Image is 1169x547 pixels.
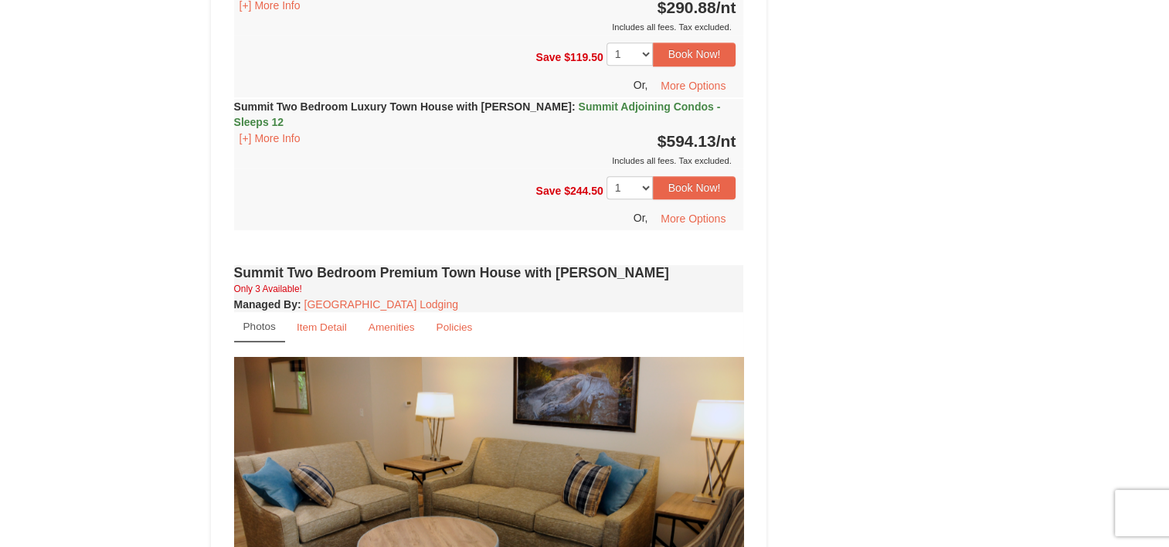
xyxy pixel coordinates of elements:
span: Save [535,184,561,196]
button: More Options [651,207,736,230]
button: [+] More Info [234,130,306,147]
a: [GEOGRAPHIC_DATA] Lodging [304,298,458,311]
a: Policies [426,312,482,342]
strong: : [234,298,301,311]
button: Book Now! [653,176,736,199]
span: $594.13 [658,132,716,150]
a: Amenities [359,312,425,342]
strong: Summit Two Bedroom Luxury Town House with [PERSON_NAME] [234,100,721,128]
span: Managed By [234,298,297,311]
small: Policies [436,321,472,333]
span: Summit Adjoining Condos - Sleeps 12 [234,100,721,128]
span: Save [535,51,561,63]
div: Includes all fees. Tax excluded. [234,19,736,35]
span: : [572,100,576,113]
span: $119.50 [564,51,603,63]
small: Only 3 Available! [234,284,302,294]
button: More Options [651,74,736,97]
span: /nt [716,132,736,150]
small: Amenities [369,321,415,333]
span: $244.50 [564,184,603,196]
button: Book Now! [653,42,736,66]
span: Or, [634,78,648,90]
small: Photos [243,321,276,332]
h4: Summit Two Bedroom Premium Town House with [PERSON_NAME] [234,265,744,280]
div: Includes all fees. Tax excluded. [234,153,736,168]
small: Item Detail [297,321,347,333]
a: Item Detail [287,312,357,342]
a: Photos [234,312,285,342]
span: Or, [634,212,648,224]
